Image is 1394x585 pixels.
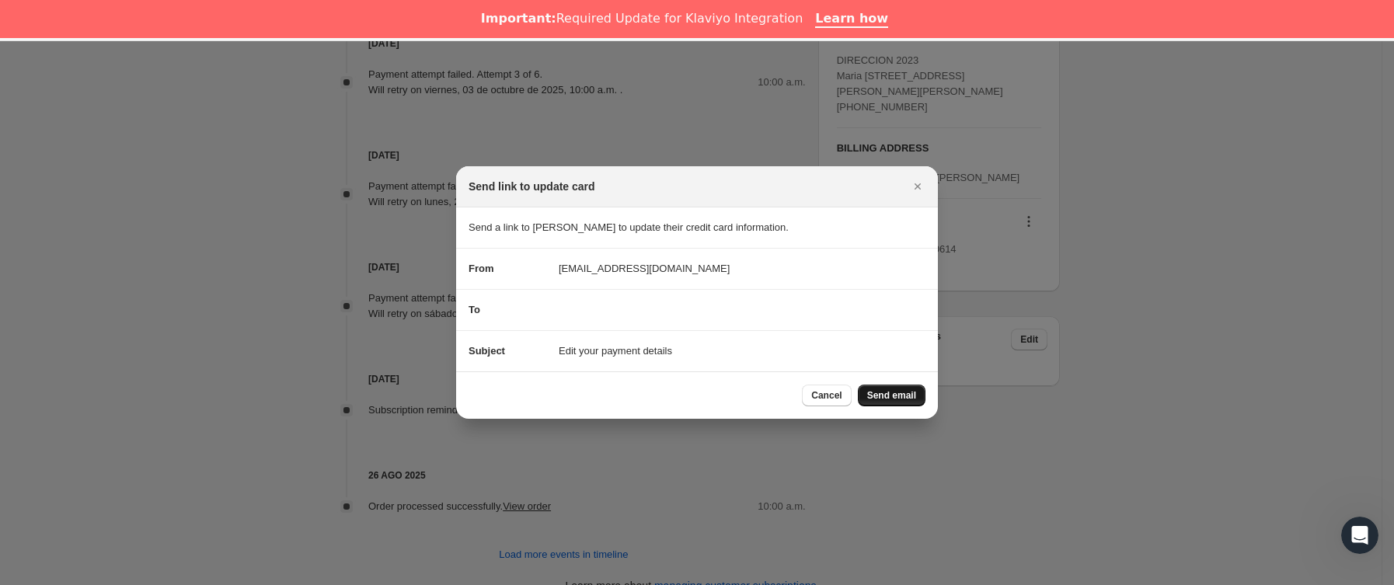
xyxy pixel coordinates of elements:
span: Cancel [811,389,842,402]
a: Learn how [815,11,888,28]
button: Send email [858,385,925,406]
div: Required Update for Klaviyo Integration [481,11,803,26]
button: Cerrar [907,176,929,197]
span: From [469,263,494,274]
span: Edit your payment details [559,343,672,359]
p: Send a link to [PERSON_NAME] to update their credit card information. [469,220,925,235]
iframe: Intercom live chat [1341,517,1378,554]
span: Subject [469,345,505,357]
span: [EMAIL_ADDRESS][DOMAIN_NAME] [559,261,730,277]
span: Send email [867,389,916,402]
h2: Send link to update card [469,179,595,194]
b: Important: [481,11,556,26]
button: Cancel [802,385,851,406]
span: To [469,304,480,315]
